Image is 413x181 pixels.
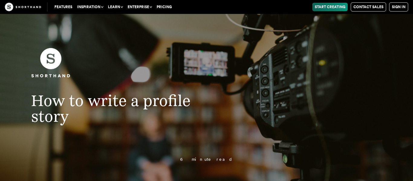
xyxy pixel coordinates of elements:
[19,93,238,124] h1: How to write a profile story
[75,3,106,11] button: Inspiration
[154,3,174,11] a: Pricing
[389,2,408,11] a: Sign in
[125,3,154,11] button: Enterprise
[351,2,386,11] a: Contact Sales
[5,3,41,11] img: The Craft
[106,3,125,11] button: Learn
[50,157,363,162] p: 6 minute read
[52,3,75,11] a: Features
[312,3,348,11] a: Start Creating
